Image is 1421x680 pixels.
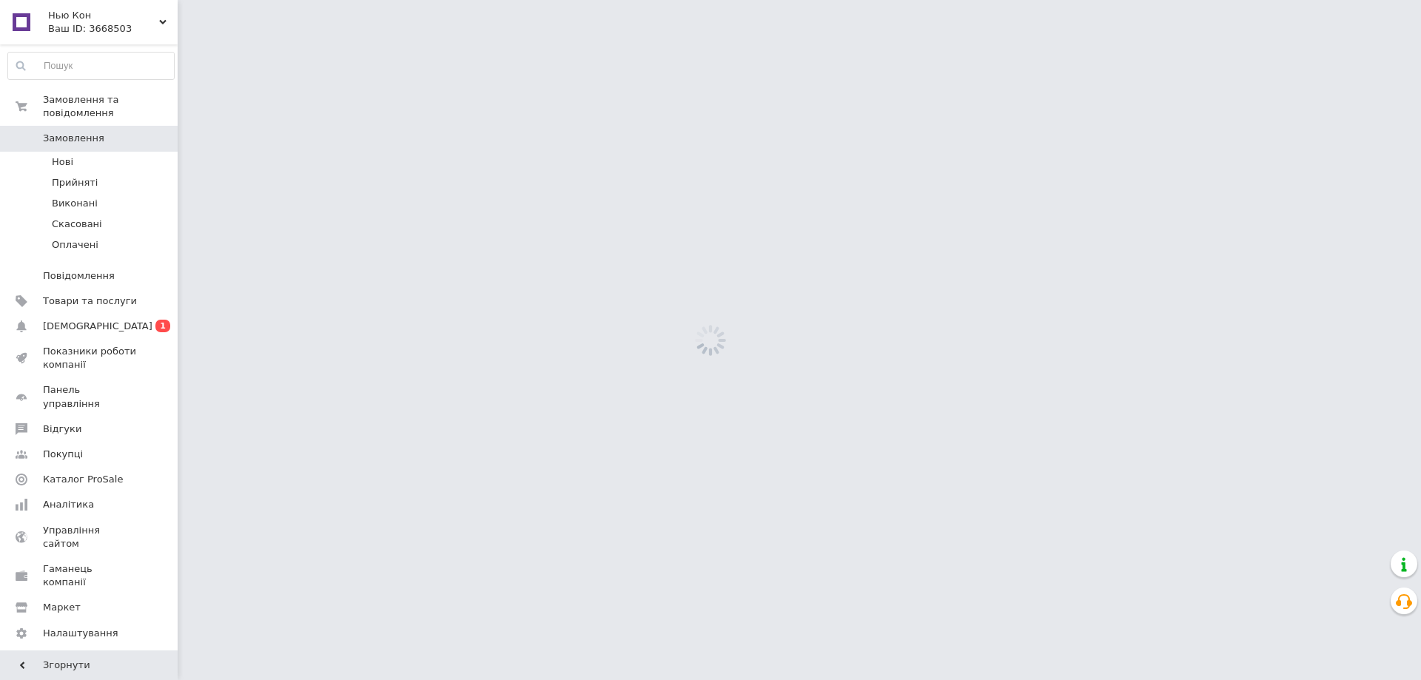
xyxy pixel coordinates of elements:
[52,176,98,189] span: Прийняті
[43,269,115,283] span: Повідомлення
[52,238,98,252] span: Оплачені
[43,524,137,551] span: Управління сайтом
[48,9,159,22] span: Нью Кон
[43,423,81,436] span: Відгуки
[48,22,178,36] div: Ваш ID: 3668503
[8,53,174,79] input: Пошук
[43,448,83,461] span: Покупці
[43,345,137,371] span: Показники роботи компанії
[43,320,152,333] span: [DEMOGRAPHIC_DATA]
[43,473,123,486] span: Каталог ProSale
[43,601,81,614] span: Маркет
[43,562,137,589] span: Гаманець компанії
[43,294,137,308] span: Товари та послуги
[43,498,94,511] span: Аналітика
[43,132,104,145] span: Замовлення
[155,320,170,332] span: 1
[43,627,118,640] span: Налаштування
[43,383,137,410] span: Панель управління
[52,155,73,169] span: Нові
[43,93,178,120] span: Замовлення та повідомлення
[52,197,98,210] span: Виконані
[52,218,102,231] span: Скасовані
